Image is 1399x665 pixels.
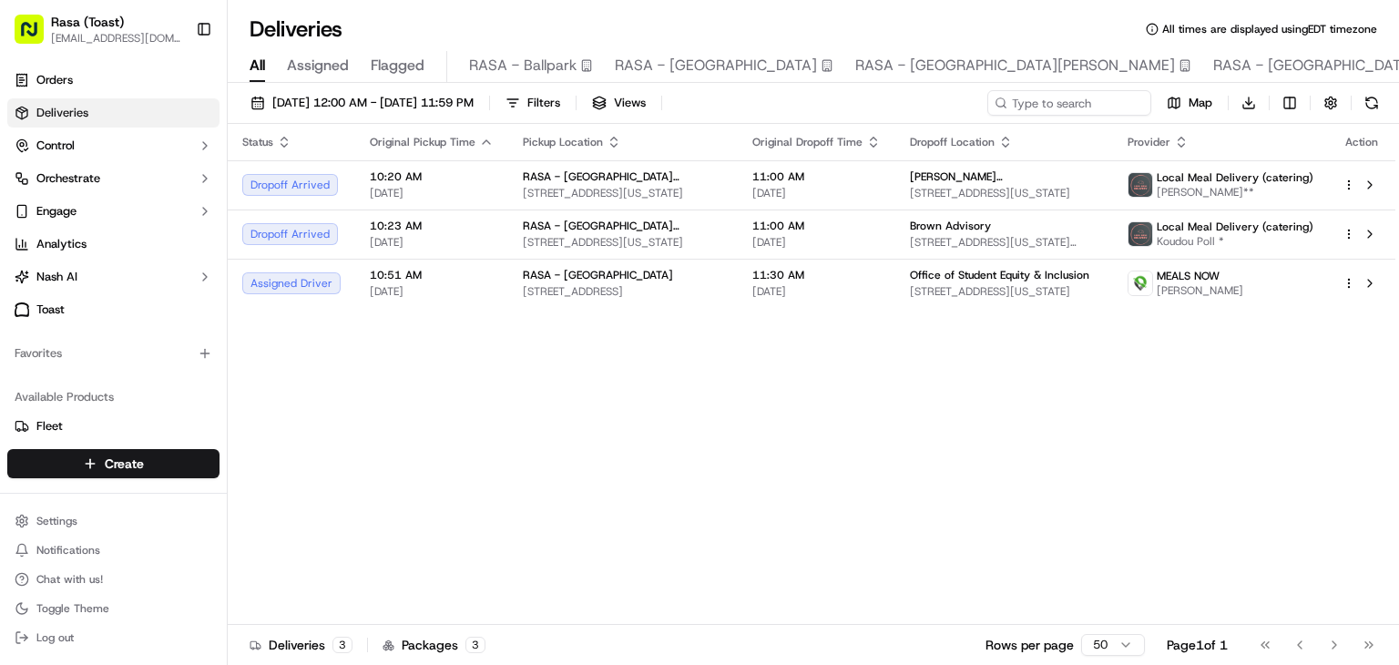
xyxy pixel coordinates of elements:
[584,90,654,116] button: Views
[7,537,220,563] button: Notifications
[1189,95,1212,111] span: Map
[752,284,881,299] span: [DATE]
[1167,636,1228,654] div: Page 1 of 1
[910,268,1089,282] span: Office of Student Equity & Inclusion
[910,219,991,233] span: Brown Advisory
[370,219,494,233] span: 10:23 AM
[15,302,29,316] img: Toast logo
[370,284,494,299] span: [DATE]
[7,383,220,412] div: Available Products
[370,268,494,282] span: 10:51 AM
[752,169,881,184] span: 11:00 AM
[7,339,220,368] div: Favorites
[752,268,881,282] span: 11:30 AM
[987,90,1151,116] input: Type to search
[910,235,1098,250] span: [STREET_ADDRESS][US_STATE][US_STATE]
[370,235,494,250] span: [DATE]
[36,630,74,645] span: Log out
[7,295,220,324] a: Toast
[7,197,220,226] button: Engage
[1359,90,1384,116] button: Refresh
[105,455,144,473] span: Create
[1128,222,1152,246] img: lmd_logo.png
[370,135,475,149] span: Original Pickup Time
[614,95,646,111] span: Views
[7,625,220,650] button: Log out
[1157,185,1313,199] span: [PERSON_NAME]**
[523,135,603,149] span: Pickup Location
[1157,269,1220,283] span: MEALS NOW
[1128,135,1170,149] span: Provider
[7,262,220,292] button: Nash AI
[51,13,124,31] button: Rasa (Toast)
[383,636,485,654] div: Packages
[36,418,63,435] span: Fleet
[7,508,220,534] button: Settings
[523,169,723,184] span: RASA - [GEOGRAPHIC_DATA][PERSON_NAME]
[523,186,723,200] span: [STREET_ADDRESS][US_STATE]
[7,131,220,160] button: Control
[250,15,342,44] h1: Deliveries
[523,219,723,233] span: RASA - [GEOGRAPHIC_DATA][PERSON_NAME]
[7,164,220,193] button: Orchestrate
[36,572,103,587] span: Chat with us!
[1128,271,1152,295] img: melas_now_logo.png
[1157,170,1313,185] span: Local Meal Delivery (catering)
[51,31,181,46] button: [EMAIL_ADDRESS][DOMAIN_NAME]
[370,186,494,200] span: [DATE]
[985,636,1074,654] p: Rows per page
[910,284,1098,299] span: [STREET_ADDRESS][US_STATE]
[7,596,220,621] button: Toggle Theme
[465,637,485,653] div: 3
[910,186,1098,200] span: [STREET_ADDRESS][US_STATE]
[7,66,220,95] a: Orders
[910,135,995,149] span: Dropoff Location
[36,514,77,528] span: Settings
[36,302,65,318] span: Toast
[7,449,220,478] button: Create
[523,268,673,282] span: RASA - [GEOGRAPHIC_DATA]
[910,169,1098,184] span: [PERSON_NAME][GEOGRAPHIC_DATA]
[1162,22,1377,36] span: All times are displayed using EDT timezone
[36,543,100,558] span: Notifications
[7,98,220,128] a: Deliveries
[36,203,77,220] span: Engage
[272,95,474,111] span: [DATE] 12:00 AM - [DATE] 11:59 PM
[469,55,577,77] span: RASA - Ballpark
[1157,283,1243,298] span: [PERSON_NAME]
[36,72,73,88] span: Orders
[1128,173,1152,197] img: lmd_logo.png
[250,55,265,77] span: All
[855,55,1175,77] span: RASA - [GEOGRAPHIC_DATA][PERSON_NAME]
[36,105,88,121] span: Deliveries
[523,284,723,299] span: [STREET_ADDRESS]
[752,219,881,233] span: 11:00 AM
[36,170,100,187] span: Orchestrate
[527,95,560,111] span: Filters
[242,135,273,149] span: Status
[1157,234,1313,249] span: Koudou Poll *
[7,230,220,259] a: Analytics
[1343,135,1381,149] div: Action
[287,55,349,77] span: Assigned
[370,169,494,184] span: 10:20 AM
[752,186,881,200] span: [DATE]
[15,418,212,435] a: Fleet
[752,135,863,149] span: Original Dropoff Time
[497,90,568,116] button: Filters
[332,637,352,653] div: 3
[615,55,817,77] span: RASA - [GEOGRAPHIC_DATA]
[36,601,109,616] span: Toggle Theme
[1159,90,1220,116] button: Map
[371,55,424,77] span: Flagged
[523,235,723,250] span: [STREET_ADDRESS][US_STATE]
[7,7,189,51] button: Rasa (Toast)[EMAIL_ADDRESS][DOMAIN_NAME]
[242,90,482,116] button: [DATE] 12:00 AM - [DATE] 11:59 PM
[36,269,77,285] span: Nash AI
[752,235,881,250] span: [DATE]
[7,412,220,441] button: Fleet
[7,567,220,592] button: Chat with us!
[36,236,87,252] span: Analytics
